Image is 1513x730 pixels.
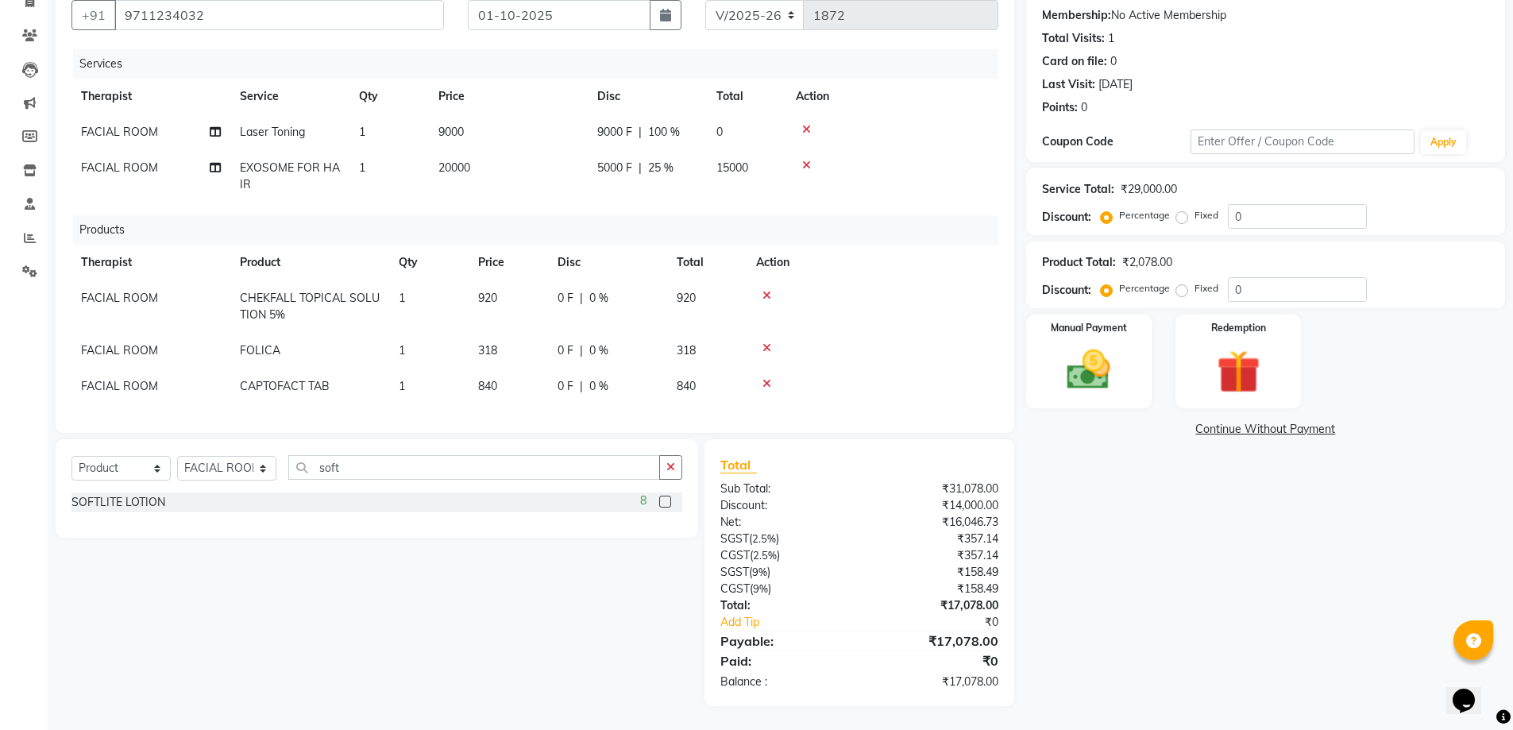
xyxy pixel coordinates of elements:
img: _cash.svg [1053,345,1124,395]
div: Net: [708,514,859,531]
div: Payable: [708,632,859,651]
span: CAPTOFACT TAB [240,379,330,393]
div: ₹31,078.00 [859,481,1010,497]
th: Disc [588,79,707,114]
div: ₹0 [885,614,1010,631]
div: ₹16,046.73 [859,514,1010,531]
span: SGST [720,531,749,546]
span: 1 [399,343,405,357]
div: ₹14,000.00 [859,497,1010,514]
div: Balance : [708,674,859,690]
span: Total [720,457,757,473]
th: Service [230,79,349,114]
span: CHEKFALL TOPICAL SOLUTION 5% [240,291,380,322]
th: Action [747,245,998,280]
span: 20000 [438,160,470,175]
div: Product Total: [1042,254,1116,271]
div: No Active Membership [1042,7,1489,24]
div: Total: [708,597,859,614]
span: | [580,342,583,359]
th: Qty [389,245,469,280]
th: Therapist [71,79,230,114]
label: Fixed [1195,281,1218,295]
div: Membership: [1042,7,1111,24]
div: [DATE] [1098,76,1133,93]
th: Price [429,79,588,114]
span: FACIAL ROOM [81,160,158,175]
div: Points: [1042,99,1078,116]
span: | [580,378,583,395]
th: Total [707,79,786,114]
span: 0 F [558,290,573,307]
span: SGST [720,565,749,579]
span: 5000 F [597,160,632,176]
div: Last Visit: [1042,76,1095,93]
div: ₹158.49 [859,564,1010,581]
div: ₹357.14 [859,531,1010,547]
div: 0 [1110,53,1117,70]
div: ₹357.14 [859,547,1010,564]
div: Discount: [1042,209,1091,226]
input: Enter Offer / Coupon Code [1191,129,1415,154]
img: _gift.svg [1203,345,1274,399]
div: Services [73,49,1010,79]
button: Apply [1421,130,1466,154]
span: 318 [677,343,696,357]
div: 1 [1108,30,1114,47]
label: Fixed [1195,208,1218,222]
div: Discount: [708,497,859,514]
span: FACIAL ROOM [81,343,158,357]
span: 8 [640,492,646,509]
span: 25 % [648,160,674,176]
label: Redemption [1211,321,1266,335]
span: 1 [359,160,365,175]
input: Search or Scan [288,455,660,480]
span: 100 % [648,124,680,141]
div: Sub Total: [708,481,859,497]
div: ₹17,078.00 [859,674,1010,690]
span: EXOSOME FOR HAIR [240,160,340,191]
span: CGST [720,548,750,562]
label: Manual Payment [1051,321,1127,335]
span: 0 F [558,378,573,395]
div: ( ) [708,564,859,581]
span: 1 [399,379,405,393]
div: ( ) [708,547,859,564]
th: Qty [349,79,429,114]
span: 920 [677,291,696,305]
div: ₹17,078.00 [859,632,1010,651]
div: ₹2,078.00 [1122,254,1172,271]
span: FACIAL ROOM [81,125,158,139]
span: | [639,160,642,176]
span: 2.5% [752,532,776,545]
div: ₹17,078.00 [859,597,1010,614]
span: 15000 [716,160,748,175]
span: | [580,290,583,307]
th: Price [469,245,548,280]
span: 9000 [438,125,464,139]
span: 9% [753,582,768,595]
th: Disc [548,245,667,280]
label: Percentage [1119,208,1170,222]
span: 1 [359,125,365,139]
th: Action [786,79,998,114]
div: Card on file: [1042,53,1107,70]
span: 1 [399,291,405,305]
span: 920 [478,291,497,305]
div: Products [73,215,1010,245]
div: Service Total: [1042,181,1114,198]
span: 0 % [589,378,608,395]
div: Discount: [1042,282,1091,299]
a: Continue Without Payment [1029,421,1502,438]
span: 840 [478,379,497,393]
label: Percentage [1119,281,1170,295]
div: ( ) [708,531,859,547]
div: Total Visits: [1042,30,1105,47]
span: FOLICA [240,343,280,357]
span: 2.5% [753,549,777,562]
th: Therapist [71,245,230,280]
div: ₹158.49 [859,581,1010,597]
span: 0 % [589,290,608,307]
span: 0 % [589,342,608,359]
span: CGST [720,581,750,596]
